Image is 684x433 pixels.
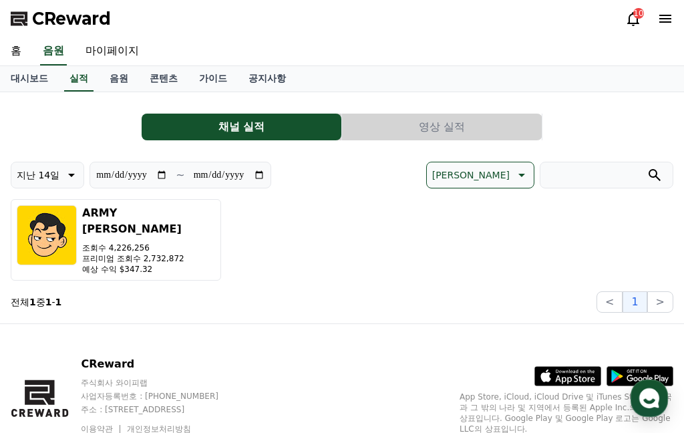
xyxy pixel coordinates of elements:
[82,264,215,275] p: 예상 수익 $347.32
[64,66,94,92] a: 실적
[82,243,215,253] p: 조회수 4,226,256
[342,114,542,140] a: 영상 실적
[139,66,188,92] a: 콘텐츠
[82,253,215,264] p: 프리미엄 조회수 2,732,872
[40,37,67,65] a: 음원
[11,162,84,188] button: 지난 14일
[32,8,111,29] span: CReward
[81,404,244,415] p: 주소 : [STREET_ADDRESS]
[426,162,534,188] button: [PERSON_NAME]
[75,37,150,65] a: 마이페이지
[633,8,644,19] div: 10
[625,11,641,27] a: 10
[142,114,342,140] a: 채널 실적
[176,167,184,183] p: ~
[17,205,77,265] img: ARMY AHN 아미안
[55,297,62,307] strong: 1
[81,391,244,402] p: 사업자등록번호 : [PHONE_NUMBER]
[82,205,215,237] h3: ARMY [PERSON_NAME]
[11,8,111,29] a: CReward
[11,199,221,281] button: ARMY [PERSON_NAME] 조회수 4,226,256 프리미엄 조회수 2,732,872 예상 수익 $347.32
[188,66,238,92] a: 가이드
[29,297,36,307] strong: 1
[342,114,542,140] button: 영상 실적
[45,297,52,307] strong: 1
[623,291,647,313] button: 1
[11,295,61,309] p: 전체 중 -
[81,356,244,372] p: CReward
[647,291,673,313] button: >
[596,291,623,313] button: <
[432,166,510,184] p: [PERSON_NAME]
[81,378,244,388] p: 주식회사 와이피랩
[142,114,341,140] button: 채널 실적
[17,166,59,184] p: 지난 14일
[99,66,139,92] a: 음원
[238,66,297,92] a: 공지사항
